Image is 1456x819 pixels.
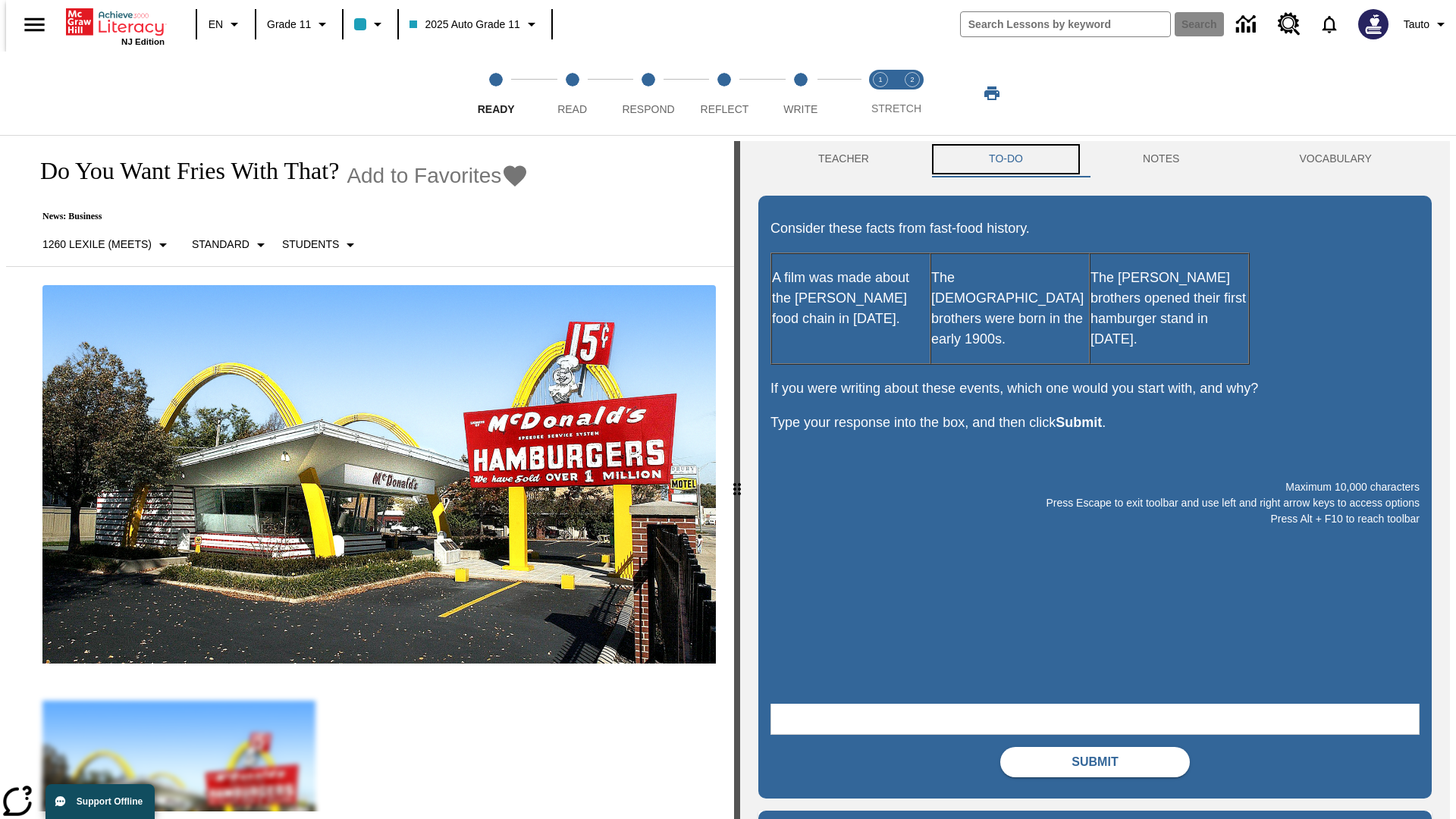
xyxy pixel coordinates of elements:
[12,2,57,47] button: Open side menu
[45,784,155,819] button: Support Offline
[192,237,249,253] p: Standard
[452,52,540,135] button: Ready step 1 of 5
[758,141,929,177] button: Teacher
[1349,5,1398,44] button: Select a new avatar
[622,103,674,115] span: Respond
[66,5,165,46] div: Home
[740,141,1450,819] div: activity
[282,237,339,253] p: Students
[347,162,529,189] button: Add to Favorites - Do You Want Fries With That?
[604,52,692,135] button: Respond step 3 of 5
[409,17,519,33] span: 2025 Auto Grade 11
[186,231,276,259] button: Scaffolds, Standard
[24,157,339,185] h1: Do You Want Fries With That?
[757,52,845,135] button: Write step 5 of 5
[1090,268,1248,350] p: The [PERSON_NAME] brothers opened their first hamburger stand in [DATE].
[1310,5,1349,44] a: Notifications
[770,413,1420,433] p: Type your response into the box, and then click .
[347,164,501,188] span: Add to Favorites
[931,268,1089,350] p: The [DEMOGRAPHIC_DATA] brothers were born in the early 1900s.
[42,237,152,253] p: 1260 Lexile (Meets)
[871,102,921,115] span: STRETCH
[261,11,337,38] button: Grade: Grade 11, Select a grade
[6,12,221,26] body: Maximum 10,000 characters Press Escape to exit toolbar and use left and right arrow keys to acces...
[758,141,1432,177] div: Instructional Panel Tabs
[772,268,930,329] p: A film was made about the [PERSON_NAME] food chain in [DATE].
[910,76,914,83] text: 2
[701,103,749,115] span: Reflect
[24,211,529,222] p: News: Business
[6,141,734,811] div: reading
[734,141,740,819] div: Press Enter or Spacebar and then press right and left arrow keys to move the slider
[276,231,366,259] button: Select Student
[1358,9,1389,39] img: Avatar
[878,76,882,83] text: 1
[1239,141,1432,177] button: VOCABULARY
[858,52,902,135] button: Stretch Read step 1 of 2
[1227,4,1269,45] a: Data Center
[1398,11,1456,38] button: Profile/Settings
[42,285,716,664] img: One of the first McDonald's stores, with the iconic red sign and golden arches.
[770,378,1420,399] p: If you were writing about these events, which one would you start with, and why?
[1269,4,1310,45] a: Resource Center, Will open in new tab
[783,103,817,115] span: Write
[36,231,178,259] button: Select Lexile, 1260 Lexile (Meets)
[680,52,768,135] button: Reflect step 4 of 5
[121,37,165,46] span: NJ Edition
[557,103,587,115] span: Read
[77,796,143,807] span: Support Offline
[961,12,1170,36] input: search field
[1000,747,1190,777] button: Submit
[202,11,250,38] button: Language: EN, Select a language
[770,218,1420,239] p: Consider these facts from fast-food history.
[209,17,223,33] span: EN
[1056,415,1102,430] strong: Submit
[1404,17,1429,33] span: Tauto
[267,17,311,33] span: Grade 11
[528,52,616,135] button: Read step 2 of 5
[770,511,1420,527] p: Press Alt + F10 to reach toolbar
[478,103,515,115] span: Ready
[1083,141,1239,177] button: NOTES
[770,495,1420,511] p: Press Escape to exit toolbar and use left and right arrow keys to access options
[968,80,1016,107] button: Print
[770,479,1420,495] p: Maximum 10,000 characters
[890,52,934,135] button: Stretch Respond step 2 of 2
[348,11,393,38] button: Class color is light blue. Change class color
[403,11,546,38] button: Class: 2025 Auto Grade 11, Select your class
[929,141,1083,177] button: TO-DO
